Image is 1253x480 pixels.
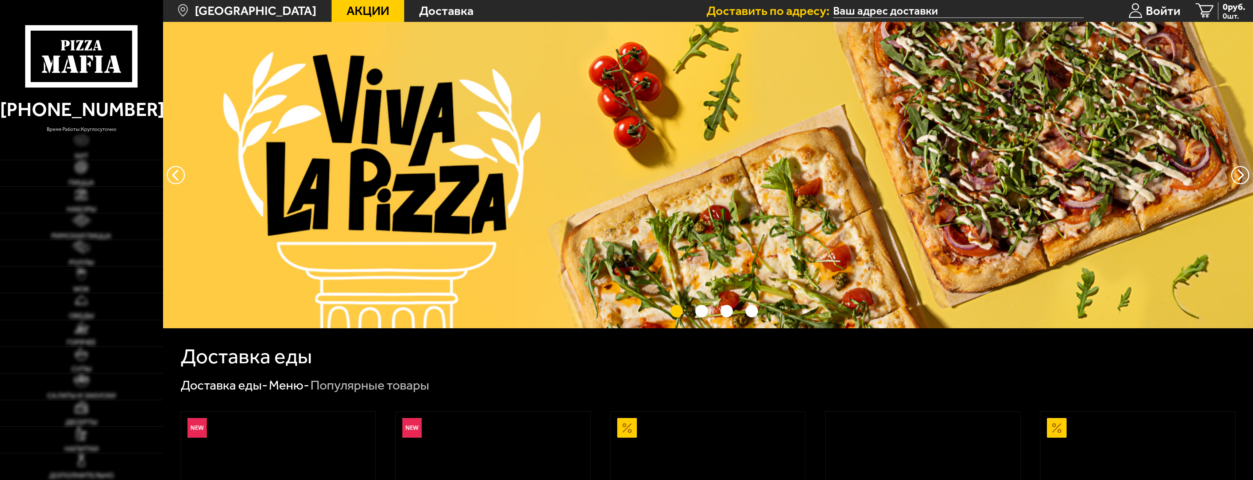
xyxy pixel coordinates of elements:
span: Обеды [69,312,94,320]
span: [GEOGRAPHIC_DATA] [195,5,316,17]
button: предыдущий [1231,166,1249,184]
span: Салаты и закуски [47,392,116,399]
img: Акционный [617,418,637,438]
span: Десерты [65,419,97,426]
a: Меню- [269,378,309,393]
span: Пицца [69,179,94,186]
button: точки переключения [746,305,758,317]
a: Доставка еды- [181,378,268,393]
img: Новинка [187,418,207,438]
span: Доставить по адресу: [707,5,833,17]
button: точки переключения [720,305,733,317]
span: Войти [1146,5,1180,17]
span: Горячее [67,339,96,346]
span: Дополнительно [49,472,114,479]
span: Напитки [65,445,98,453]
div: Популярные товары [310,377,429,394]
h1: Доставка еды [181,346,312,367]
button: следующий [167,166,185,184]
span: Хит [74,152,88,160]
span: Доставка [419,5,473,17]
span: 0 руб. [1223,2,1245,11]
input: Ваш адрес доставки [833,4,1084,18]
span: Наборы [67,206,96,213]
span: 0 шт. [1223,12,1245,20]
img: Акционный [1047,418,1067,438]
span: Акции [347,5,389,17]
button: точки переключения [695,305,708,317]
span: Супы [71,365,92,373]
span: Роллы [69,259,94,266]
span: Римская пицца [51,232,111,240]
img: Новинка [402,418,422,438]
button: точки переключения [670,305,683,317]
span: WOK [73,286,89,293]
